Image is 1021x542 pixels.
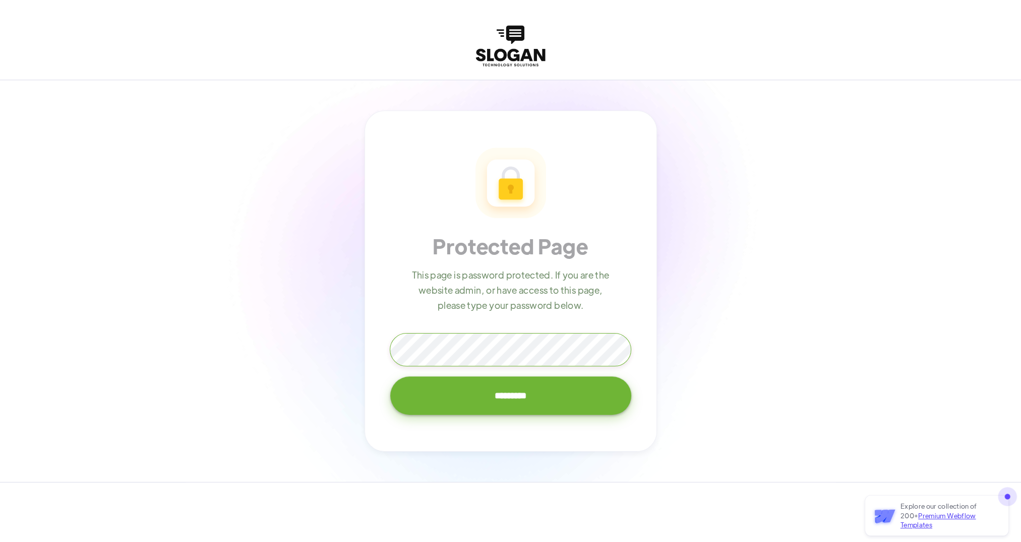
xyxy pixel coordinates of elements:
[865,495,1009,536] a: Explore our collection of 200+Premium Webflow Templates
[475,147,546,220] img: Password Icon - Agency X Webflow Template
[433,232,588,259] h1: Protected Page
[900,502,997,529] p: Explore our collection of 200+
[408,267,613,313] p: This page is password protected. If you are the website admin, or have access to this page, pleas...
[390,147,631,415] form: Email Form
[900,511,976,529] span: Premium Webflow Templates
